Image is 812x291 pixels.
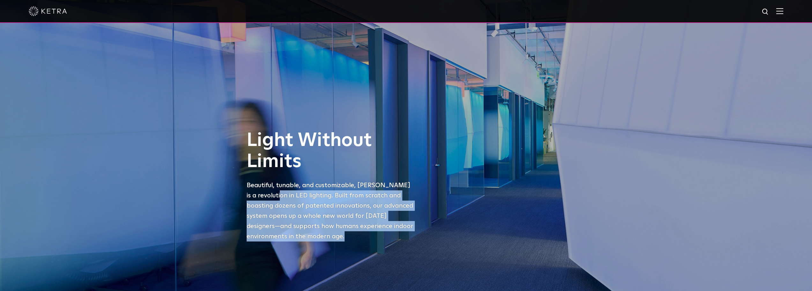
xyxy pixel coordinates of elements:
h1: Light Without Limits [247,130,416,172]
p: Beautiful, tunable, and customizable, [PERSON_NAME] is a revolution in LED lighting. Built from s... [247,180,416,241]
img: ketra-logo-2019-white [29,6,67,16]
img: search icon [762,8,770,16]
span: —and supports how humans experience indoor environments in the modern age. [247,223,413,240]
img: Hamburger%20Nav.svg [776,8,783,14]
